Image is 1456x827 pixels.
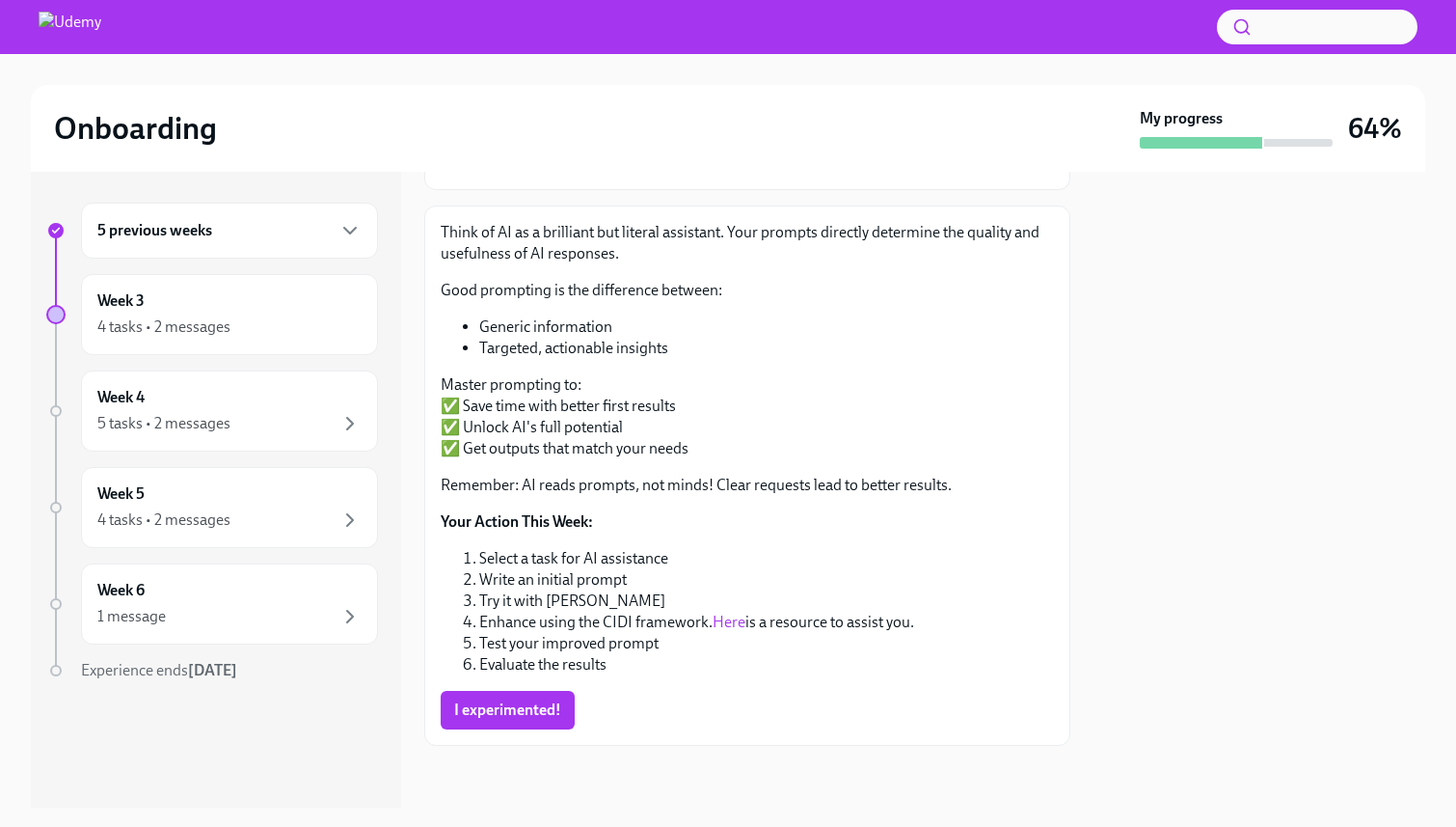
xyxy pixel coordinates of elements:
[46,371,378,452] a: Week 45 tasks • 2 messages
[441,222,1054,264] p: Think of AI as a brilliant but literal assistant. Your prompts directly determine the quality and...
[479,633,1054,654] li: Test your improved prompt
[479,317,1054,338] li: Generic information
[454,701,561,720] span: I experimented!
[479,548,1054,569] li: Select a task for AI assistance
[81,203,378,259] div: 5 previous weeks
[441,691,575,730] button: I experimented!
[441,475,1054,496] p: Remember: AI reads prompts, not minds! Clear requests lead to better results.
[441,512,593,531] strong: Your Action This Week:
[46,467,378,548] a: Week 54 tasks • 2 messages
[441,374,1054,459] p: Master prompting to: ✅ Save time with better first results ✅ Unlock AI's full potential ✅ Get out...
[479,338,1054,359] li: Targeted, actionable insights
[97,413,230,434] div: 5 tasks • 2 messages
[97,606,166,627] div: 1 message
[97,317,230,338] div: 4 tasks • 2 messages
[1348,111,1402,146] h3: 64%
[97,483,145,505] h6: Week 5
[479,569,1054,591] li: Write an initial prompt
[54,109,217,148] h2: Onboarding
[97,387,145,408] h6: Week 4
[188,661,237,679] strong: [DATE]
[1140,108,1223,129] strong: My progress
[97,290,145,312] h6: Week 3
[81,661,237,679] span: Experience ends
[479,591,1054,612] li: Try it with [PERSON_NAME]
[97,510,230,531] div: 4 tasks • 2 messages
[39,12,101,42] img: Udemy
[479,654,1054,675] li: Evaluate the results
[441,280,1054,301] p: Good prompting is the difference between:
[97,580,145,601] h6: Week 6
[46,274,378,355] a: Week 34 tasks • 2 messages
[713,613,745,631] a: Here
[479,612,1054,633] li: Enhance using the CIDI framework. is a resource to assist you.
[97,220,212,241] h6: 5 previous weeks
[46,564,378,645] a: Week 61 message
